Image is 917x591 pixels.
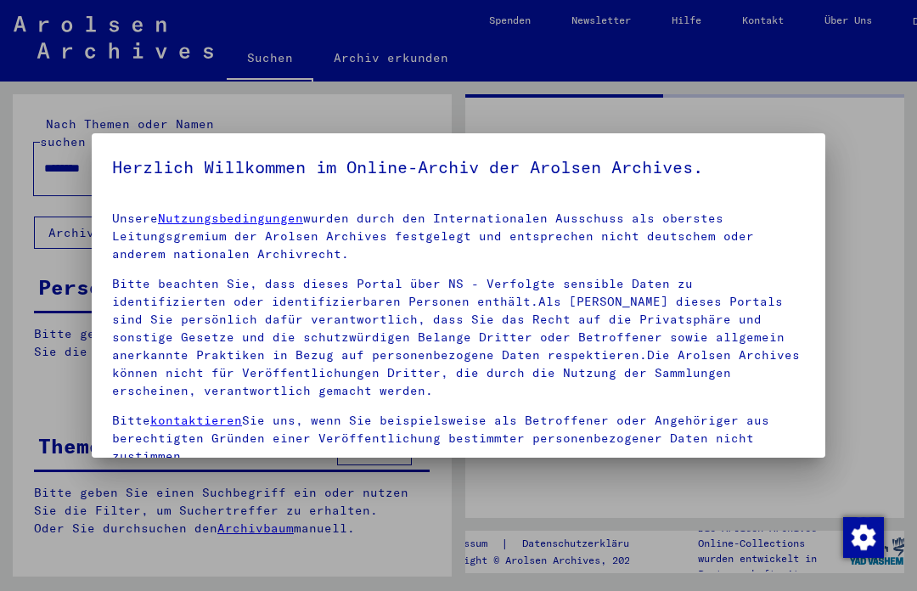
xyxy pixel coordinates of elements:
a: kontaktieren [150,413,242,428]
p: Bitte beachten Sie, dass dieses Portal über NS - Verfolgte sensible Daten zu identifizierten oder... [112,275,805,400]
div: Zustimmung ändern [842,516,883,557]
p: Bitte Sie uns, wenn Sie beispielsweise als Betroffener oder Angehöriger aus berechtigten Gründen ... [112,412,805,465]
h5: Herzlich Willkommen im Online-Archiv der Arolsen Archives. [112,154,805,181]
p: Unsere wurden durch den Internationalen Ausschuss als oberstes Leitungsgremium der Arolsen Archiv... [112,210,805,263]
a: Nutzungsbedingungen [158,211,303,226]
img: Zustimmung ändern [843,517,884,558]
